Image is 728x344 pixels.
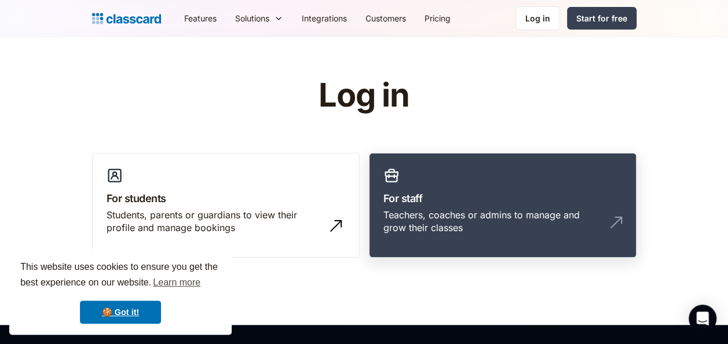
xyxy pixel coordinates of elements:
[525,12,550,24] div: Log in
[92,10,161,27] a: home
[180,78,548,114] h1: Log in
[107,191,345,206] h3: For students
[9,249,232,335] div: cookieconsent
[20,260,221,291] span: This website uses cookies to ensure you get the best experience on our website.
[226,5,292,31] div: Solutions
[175,5,226,31] a: Features
[515,6,560,30] a: Log in
[689,305,716,332] div: Open Intercom Messenger
[383,191,622,206] h3: For staff
[369,153,636,258] a: For staffTeachers, coaches or admins to manage and grow their classes
[80,301,161,324] a: dismiss cookie message
[356,5,415,31] a: Customers
[92,153,360,258] a: For studentsStudents, parents or guardians to view their profile and manage bookings
[415,5,460,31] a: Pricing
[235,12,269,24] div: Solutions
[107,208,322,235] div: Students, parents or guardians to view their profile and manage bookings
[576,12,627,24] div: Start for free
[292,5,356,31] a: Integrations
[567,7,636,30] a: Start for free
[151,274,202,291] a: learn more about cookies
[383,208,599,235] div: Teachers, coaches or admins to manage and grow their classes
